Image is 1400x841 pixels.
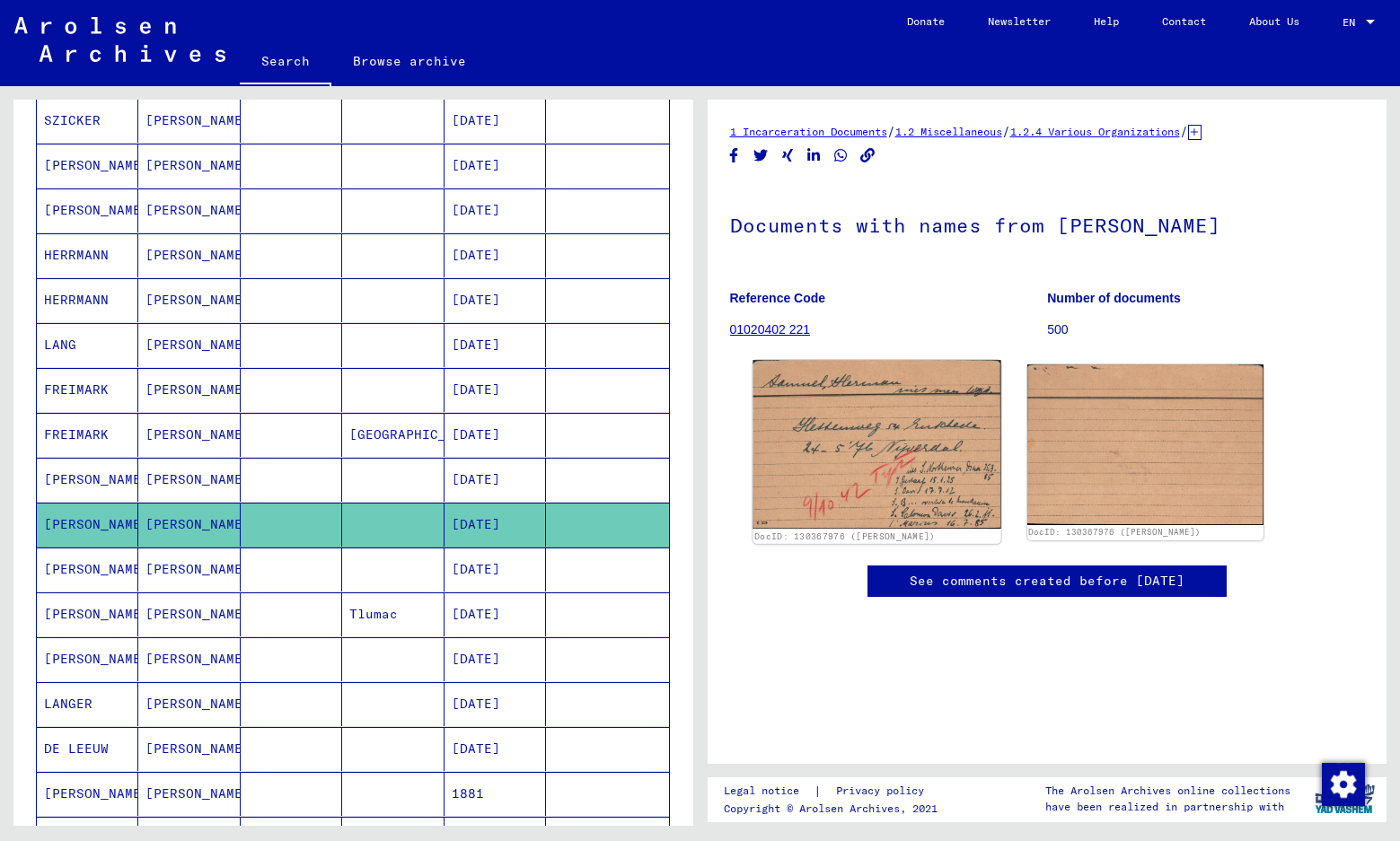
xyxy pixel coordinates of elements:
[37,188,138,232] mat-cell: [PERSON_NAME]
[240,39,331,86] a: Search
[445,682,546,726] mat-cell: [DATE]
[1002,123,1010,139] span: /
[138,144,240,188] mat-cell: [PERSON_NAME]
[37,772,138,816] mat-cell: [PERSON_NAME]
[138,99,240,143] mat-cell: [PERSON_NAME]
[1322,763,1365,806] img: Change consent
[37,233,138,277] mat-cell: HERRMANN
[445,548,546,591] mat-cell: [DATE]
[858,145,877,167] button: Copy link
[138,278,240,322] mat-cell: [PERSON_NAME]
[342,413,444,457] mat-cell: [GEOGRAPHIC_DATA]
[138,233,240,277] mat-cell: [PERSON_NAME]
[138,368,240,412] mat-cell: [PERSON_NAME]
[445,323,546,367] mat-cell: [DATE]
[805,145,823,167] button: Share on LinkedIn
[730,291,826,305] b: Reference Code
[37,368,138,412] mat-cell: FREIMARK
[138,323,240,367] mat-cell: [PERSON_NAME]
[37,278,138,322] mat-cell: HERRMANN
[37,727,138,771] mat-cell: DE LEEUW
[730,184,1365,263] h1: Documents with names from [PERSON_NAME]
[37,99,138,143] mat-cell: SZICKER
[445,144,546,188] mat-cell: [DATE]
[445,368,546,412] mat-cell: [DATE]
[910,572,1184,591] a: See comments created before [DATE]
[1343,16,1362,29] span: EN
[752,145,770,167] button: Share on Twitter
[822,782,946,801] a: Privacy policy
[754,531,936,542] a: DocID: 130367976 ([PERSON_NAME])
[1045,799,1290,815] p: have been realized in partnership with
[895,125,1002,138] a: 1.2 Miscellaneous
[1311,776,1378,821] img: yv_logo.png
[37,503,138,547] mat-cell: [PERSON_NAME]
[445,772,546,816] mat-cell: 1881
[730,322,811,337] a: 01020402 221
[724,782,814,801] a: Legal notice
[342,592,444,636] mat-cell: Tlumac
[1180,123,1188,139] span: /
[138,548,240,591] mat-cell: [PERSON_NAME]
[1047,291,1181,305] b: Number of documents
[1321,762,1364,805] div: Change consent
[138,682,240,726] mat-cell: [PERSON_NAME]
[445,278,546,322] mat-cell: [DATE]
[779,145,797,167] button: Share on Xing
[445,727,546,771] mat-cell: [DATE]
[37,548,138,591] mat-cell: [PERSON_NAME]
[730,125,887,138] a: 1 Incarceration Documents
[37,413,138,457] mat-cell: FREIMARK
[331,39,488,83] a: Browse archive
[138,727,240,771] mat-cell: [PERSON_NAME]
[753,360,1000,529] img: 001.jpg
[138,503,240,547] mat-cell: [PERSON_NAME]
[138,772,240,816] mat-cell: [PERSON_NAME]
[724,782,946,801] div: |
[37,682,138,726] mat-cell: LANGER
[724,801,946,817] p: Copyright © Arolsen Archives, 2021
[14,17,225,62] img: Arolsen_neg.svg
[832,145,850,167] button: Share on WhatsApp
[445,233,546,277] mat-cell: [DATE]
[1027,364,1264,525] img: 002.jpg
[37,323,138,367] mat-cell: LANG
[138,637,240,681] mat-cell: [PERSON_NAME]
[445,99,546,143] mat-cell: [DATE]
[445,637,546,681] mat-cell: [DATE]
[445,413,546,457] mat-cell: [DATE]
[37,637,138,681] mat-cell: [PERSON_NAME]
[1045,783,1290,799] p: The Arolsen Archives online collections
[445,592,546,636] mat-cell: [DATE]
[138,188,240,232] mat-cell: [PERSON_NAME]
[138,458,240,502] mat-cell: [PERSON_NAME]
[138,413,240,457] mat-cell: [PERSON_NAME]
[1028,527,1201,537] a: DocID: 130367976 ([PERSON_NAME])
[445,458,546,502] mat-cell: [DATE]
[1047,320,1364,339] p: 500
[37,144,138,188] mat-cell: [PERSON_NAME]
[725,145,744,167] button: Share on Facebook
[445,188,546,232] mat-cell: [DATE]
[1010,125,1180,138] a: 1.2.4 Various Organizations
[37,592,138,636] mat-cell: [PERSON_NAME]
[887,123,895,139] span: /
[445,503,546,547] mat-cell: [DATE]
[138,592,240,636] mat-cell: [PERSON_NAME]
[37,458,138,502] mat-cell: [PERSON_NAME]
